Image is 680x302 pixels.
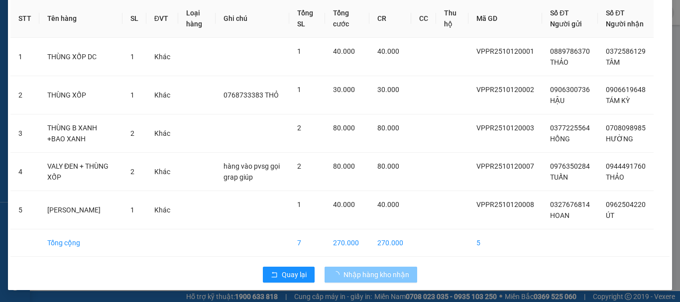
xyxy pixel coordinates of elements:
td: 1 [10,38,39,76]
span: Quay lại [282,269,307,280]
span: 2 [130,168,134,176]
td: Khác [146,191,178,229]
span: VPPR2510120001 [476,47,534,55]
td: 5 [468,229,542,257]
td: 4 [10,153,39,191]
span: ÚT [606,211,614,219]
span: rollback [271,271,278,279]
span: VPPR2510120003 [476,124,534,132]
span: 1 [297,201,301,208]
span: Nhập hàng kho nhận [343,269,409,280]
span: Người nhận [606,20,644,28]
td: Khác [146,38,178,76]
td: Khác [146,114,178,153]
button: Nhập hàng kho nhận [325,267,417,283]
span: VPPR2510120002 [476,86,534,94]
span: 0906300736 [550,86,590,94]
span: 1 [297,47,301,55]
button: rollbackQuay lại [263,267,315,283]
span: 0768733383 THỎ [224,91,279,99]
td: 7 [289,229,325,257]
span: HỒNG [550,135,570,143]
span: 40.000 [333,201,355,208]
td: VALY ĐEN + THÙNG XỐP [39,153,122,191]
span: HOAN [550,211,569,219]
span: 1 [297,86,301,94]
span: VPPR2510120007 [476,162,534,170]
span: 40.000 [333,47,355,55]
span: 1 [130,53,134,61]
td: 2 [10,76,39,114]
td: [PERSON_NAME] [39,191,122,229]
span: HƯỜNG [606,135,633,143]
span: 0944491760 [606,162,646,170]
span: 30.000 [377,86,399,94]
span: 0906619648 [606,86,646,94]
span: TÂM [606,58,620,66]
td: THÙNG XỐP [39,76,122,114]
span: 0962504220 [606,201,646,208]
span: Số ĐT [606,9,625,17]
td: Tổng cộng [39,229,122,257]
span: TÁM KỲ [606,97,630,104]
td: 270.000 [369,229,411,257]
span: 80.000 [377,162,399,170]
td: 5 [10,191,39,229]
span: 1 [130,206,134,214]
span: 2 [297,124,301,132]
span: 40.000 [377,201,399,208]
span: 40.000 [377,47,399,55]
span: 80.000 [333,162,355,170]
td: Khác [146,76,178,114]
td: THÙNG XỐP DC [39,38,122,76]
span: THẢO [550,58,568,66]
span: 80.000 [377,124,399,132]
span: 0327676814 [550,201,590,208]
td: 3 [10,114,39,153]
span: 0976350284 [550,162,590,170]
span: 80.000 [333,124,355,132]
td: 270.000 [325,229,370,257]
td: Khác [146,153,178,191]
span: TUẤN [550,173,568,181]
span: 0372586129 [606,47,646,55]
span: 0708098985 [606,124,646,132]
td: THÙNG B XANH +BAO XANH [39,114,122,153]
span: 30.000 [333,86,355,94]
span: Người gửi [550,20,582,28]
span: THẢO [606,173,624,181]
span: VPPR2510120008 [476,201,534,208]
span: loading [333,271,343,278]
span: HẬU [550,97,565,104]
span: 0889786370 [550,47,590,55]
span: hàng vào pvsg gọi grap giúp [224,162,280,181]
span: 2 [297,162,301,170]
span: Số ĐT [550,9,569,17]
span: 1 [130,91,134,99]
span: 2 [130,129,134,137]
span: 0377225564 [550,124,590,132]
